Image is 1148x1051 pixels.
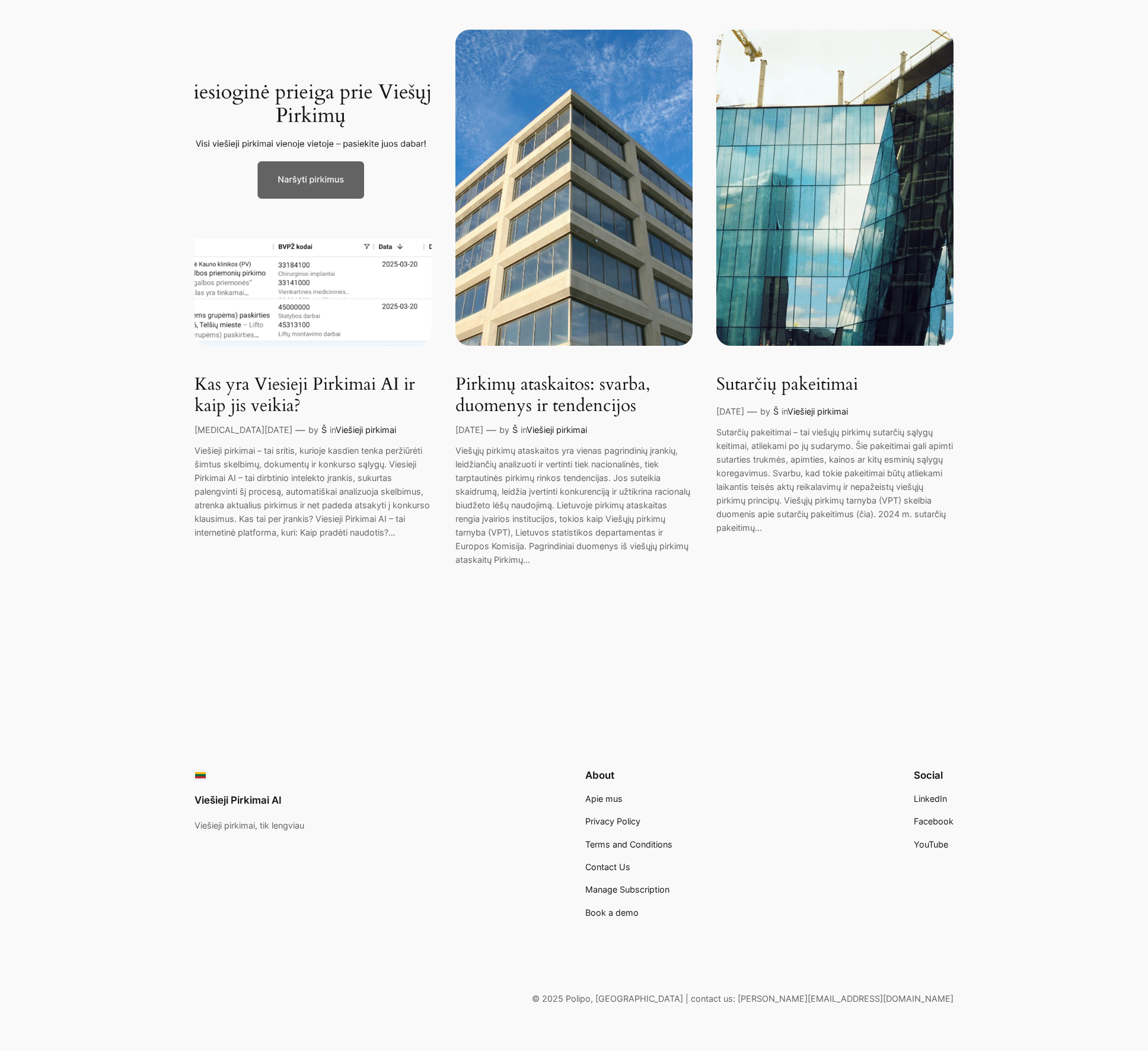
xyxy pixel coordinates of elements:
[308,423,318,437] p: by
[486,422,496,438] p: —
[585,792,623,805] a: Apie mus
[585,906,639,919] a: Book a demo
[914,792,947,805] a: LinkedIn
[455,425,483,435] a: [DATE]
[914,816,954,826] span: Facebook
[194,30,432,346] img: Kas yra Viesieji Pirkimai AI ir kaip jis veikia?
[585,769,672,781] h2: About
[716,425,954,534] p: Sutarčių pakeitimai – tai viešųjų pirkimų sutarčių sąlygų keitimai, atliekami po jų sudarymo. Šie...
[295,422,305,438] p: —
[914,794,947,804] span: LinkedIn
[914,792,954,851] nav: Footer navigation 3
[455,374,693,416] a: Pirkimų ataskaitos: svarba, duomenys ir tendencijos
[336,425,396,435] a: Viešieji pirkimai
[527,425,587,435] a: Viešieji pirkimai
[455,30,693,346] : Pirkimų ataskaitos: svarba, duomenys ir tendencijos
[747,404,757,419] p: —
[585,883,669,896] a: Manage Subscription
[716,30,954,346] img: Sutarčių pakeitimai
[521,425,527,435] span: in
[585,884,669,894] span: Manage Subscription
[585,792,672,919] nav: Footer navigation 4
[914,815,954,828] a: Facebook
[194,794,282,806] a: Viešieji Pirkimai AI
[194,992,954,1005] p: © 2025 Polipo, [GEOGRAPHIC_DATA] | contact us: [PERSON_NAME][EMAIL_ADDRESS][DOMAIN_NAME]
[787,406,848,416] a: Viešieji pirkimai
[585,816,640,826] span: Privacy Policy
[194,444,432,539] p: Viešieji pirkimai – tai sritis, kurioje kasdien tenka peržiūrėti šimtus skelbimų, dokumentų ir ko...
[321,425,327,435] a: Š
[914,839,948,849] span: YouTube
[585,815,640,828] a: Privacy Policy
[512,425,518,435] a: Š
[782,406,787,416] span: in
[194,425,292,435] a: [MEDICAL_DATA][DATE]
[914,838,948,851] a: YouTube
[760,405,770,418] p: by
[194,374,432,416] a: Kas yra Viesieji Pirkimai AI ir kaip jis veikia?
[455,444,693,566] p: Viešųjų pirkimų ataskaitos yra vienas pagrindinių įrankių, leidžiančių analizuoti ir vertinti tie...
[585,907,639,918] span: Book a demo
[716,374,858,396] a: Sutarčių pakeitimai
[499,423,509,437] p: by
[194,819,304,832] p: Viešieji pirkimai, tik lengviau
[585,838,672,851] a: Terms and Conditions
[773,406,779,416] a: Š
[585,862,630,872] span: Contact Us
[585,839,672,849] span: Terms and Conditions
[585,861,630,874] a: Contact Us
[194,769,206,781] img: Viešieji pirkimai logo
[914,769,954,781] h2: Social
[330,425,336,435] span: in
[716,406,744,416] a: [DATE]
[585,794,623,804] span: Apie mus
